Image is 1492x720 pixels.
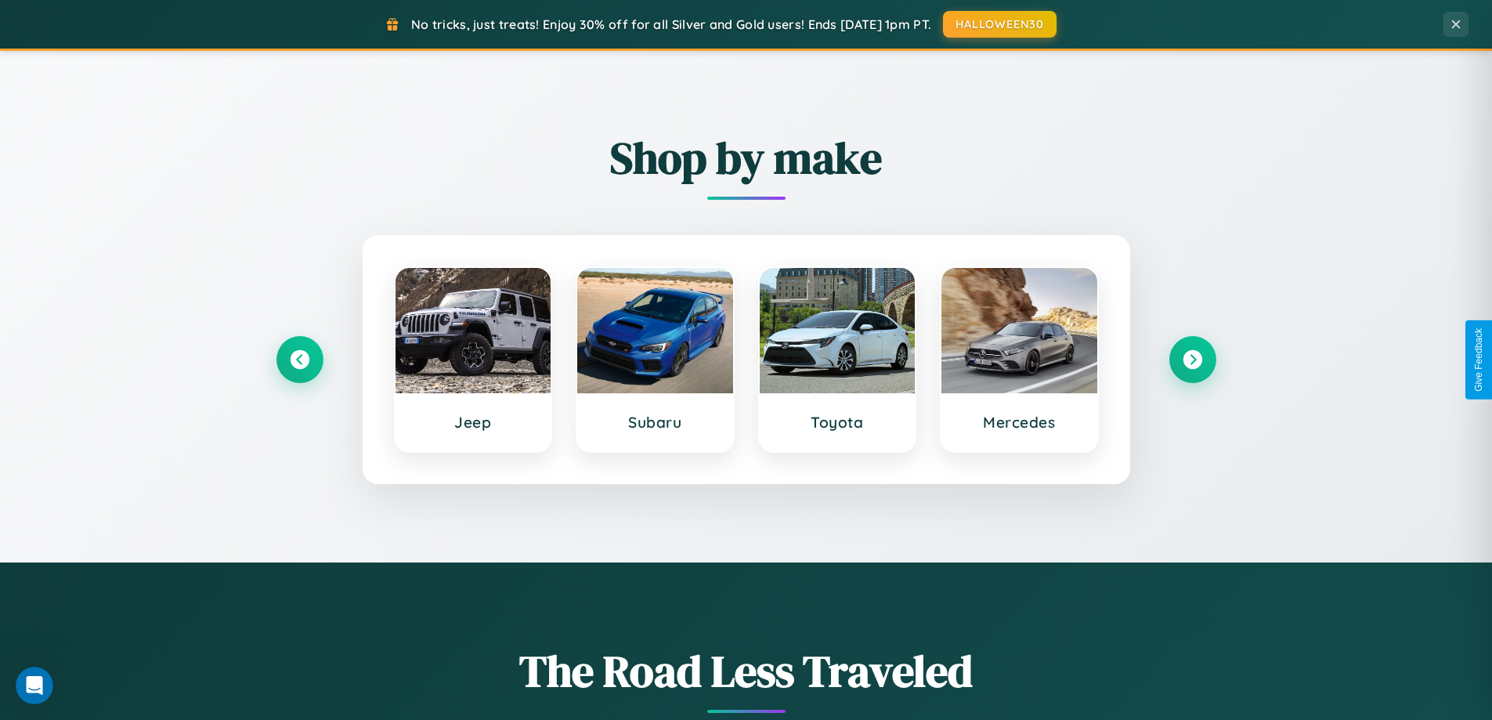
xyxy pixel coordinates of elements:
[957,413,1082,432] h3: Mercedes
[411,16,931,32] span: No tricks, just treats! Enjoy 30% off for all Silver and Gold users! Ends [DATE] 1pm PT.
[593,413,717,432] h3: Subaru
[411,413,536,432] h3: Jeep
[1473,328,1484,392] div: Give Feedback
[775,413,900,432] h3: Toyota
[943,11,1057,38] button: HALLOWEEN30
[16,667,53,704] iframe: Intercom live chat
[276,128,1216,188] h2: Shop by make
[276,641,1216,701] h1: The Road Less Traveled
